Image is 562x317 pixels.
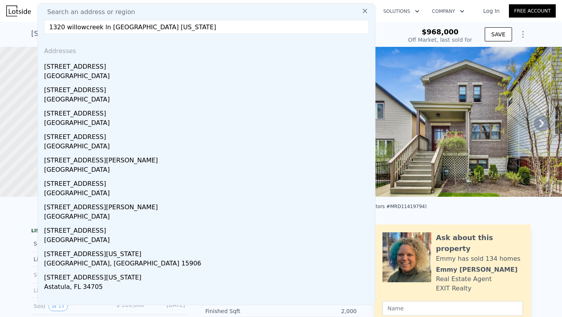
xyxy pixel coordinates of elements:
[41,7,135,17] span: Search an address or region
[34,255,103,263] div: Listed
[509,4,556,18] a: Free Account
[426,4,471,18] button: Company
[44,176,372,189] div: [STREET_ADDRESS]
[44,259,372,270] div: [GEOGRAPHIC_DATA], [GEOGRAPHIC_DATA] 15906
[436,254,520,264] div: Emmy has sold 134 homes
[44,282,372,293] div: Astatula, FL 34705
[515,27,531,42] button: Show Options
[281,307,357,315] div: 2,000
[44,20,369,34] input: Enter an address, city, region, neighborhood or zip code
[44,235,372,246] div: [GEOGRAPHIC_DATA]
[34,287,103,294] div: Listed
[34,270,103,280] div: Sold
[382,301,523,316] input: Name
[44,153,372,165] div: [STREET_ADDRESS][PERSON_NAME]
[436,232,523,254] div: Ask about this property
[44,165,372,176] div: [GEOGRAPHIC_DATA]
[408,36,472,44] div: Off Market, last sold for
[44,129,372,142] div: [STREET_ADDRESS]
[436,265,518,274] div: Emmy [PERSON_NAME]
[44,199,372,212] div: [STREET_ADDRESS][PERSON_NAME]
[44,189,372,199] div: [GEOGRAPHIC_DATA]
[44,118,372,129] div: [GEOGRAPHIC_DATA]
[34,301,103,311] div: Sold
[474,7,509,15] a: Log In
[34,239,103,249] div: Sold
[44,246,372,259] div: [STREET_ADDRESS][US_STATE]
[44,95,372,106] div: [GEOGRAPHIC_DATA]
[421,28,459,36] span: $968,000
[44,270,372,282] div: [STREET_ADDRESS][US_STATE]
[377,4,426,18] button: Solutions
[150,301,185,311] div: [DATE]
[41,40,372,59] div: Addresses
[436,274,492,284] div: Real Estate Agent
[44,71,372,82] div: [GEOGRAPHIC_DATA]
[436,284,471,293] div: EXIT Realty
[44,212,372,223] div: [GEOGRAPHIC_DATA]
[44,106,372,118] div: [STREET_ADDRESS]
[44,223,372,235] div: [STREET_ADDRESS]
[31,28,214,39] div: [STREET_ADDRESS] , [GEOGRAPHIC_DATA] , IL 60647
[44,142,372,153] div: [GEOGRAPHIC_DATA]
[44,82,372,95] div: [STREET_ADDRESS]
[31,228,187,235] div: LISTING & SALE HISTORY
[205,307,281,315] div: Finished Sqft
[6,5,31,16] img: Lotside
[44,59,372,71] div: [STREET_ADDRESS]
[485,27,512,41] button: SAVE
[48,301,68,311] button: View historical data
